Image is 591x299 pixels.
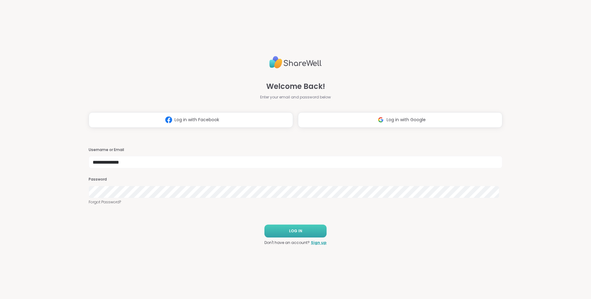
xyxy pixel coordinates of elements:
[89,147,502,153] h3: Username or Email
[289,228,302,234] span: LOG IN
[269,54,322,71] img: ShareWell Logo
[266,81,325,92] span: Welcome Back!
[264,225,327,237] button: LOG IN
[311,240,327,245] a: Sign up
[260,94,331,100] span: Enter your email and password below
[89,112,293,128] button: Log in with Facebook
[387,117,426,123] span: Log in with Google
[298,112,502,128] button: Log in with Google
[175,117,219,123] span: Log in with Facebook
[163,114,175,126] img: ShareWell Logomark
[375,114,387,126] img: ShareWell Logomark
[264,240,310,245] span: Don't have an account?
[89,177,502,182] h3: Password
[89,199,502,205] a: Forgot Password?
